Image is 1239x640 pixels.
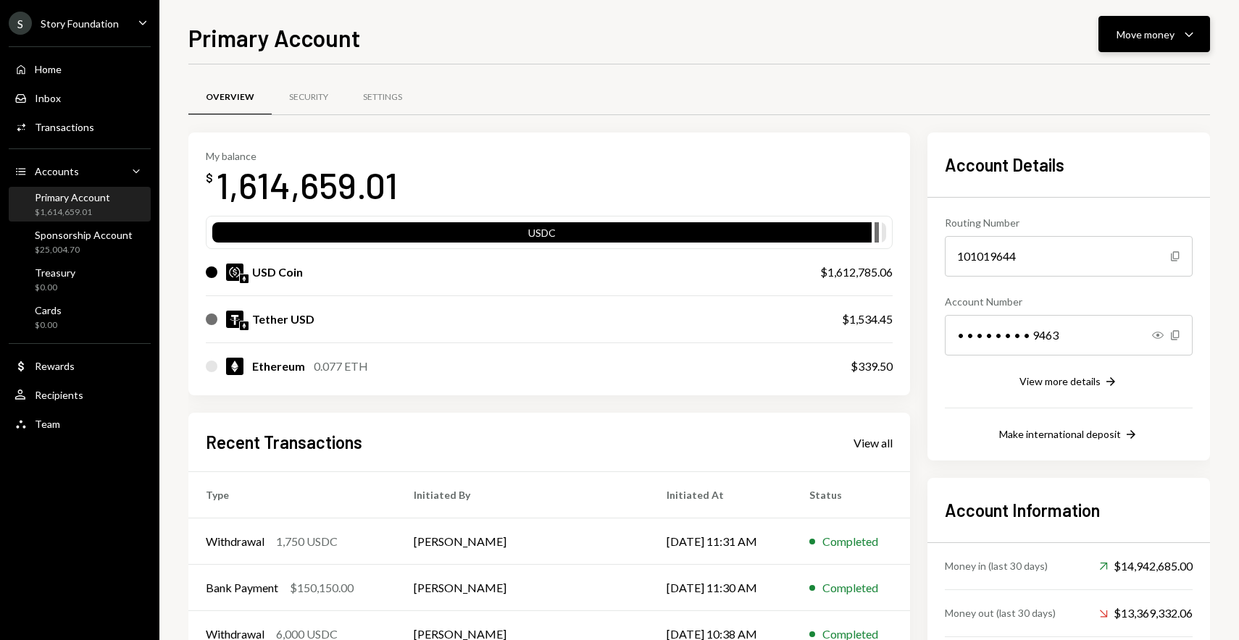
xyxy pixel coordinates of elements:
div: Story Foundation [41,17,119,30]
h2: Account Details [945,153,1193,177]
div: Transactions [35,121,94,133]
div: 1,614,659.01 [216,162,398,208]
a: View all [854,434,893,450]
th: Type [188,472,396,518]
div: 1,750 USDC [276,533,338,550]
div: $1,612,785.06 [820,264,893,281]
div: Completed [822,533,878,550]
a: Team [9,410,151,437]
div: $25,004.70 [35,244,133,256]
button: View more details [1019,374,1118,390]
div: Rewards [35,360,75,372]
h2: Recent Transactions [206,430,362,454]
button: Move money [1098,16,1210,52]
div: Money in (last 30 days) [945,558,1048,573]
div: $0.00 [35,282,75,294]
div: View more details [1019,375,1101,387]
div: Accounts [35,165,79,177]
div: 101019644 [945,236,1193,277]
div: Completed [822,579,878,597]
th: Initiated By [396,472,649,518]
div: Home [35,63,62,75]
div: 0.077 ETH [314,358,368,375]
div: Bank Payment [206,579,278,597]
div: USD Coin [252,264,303,281]
img: ethereum-mainnet [240,274,249,283]
div: Recipients [35,389,83,401]
img: USDC [226,264,243,281]
a: Primary Account$1,614,659.01 [9,187,151,222]
div: Cards [35,304,62,316]
div: Move money [1117,27,1175,42]
th: Status [792,472,910,518]
h2: Account Information [945,498,1193,522]
a: Rewards [9,353,151,379]
a: Security [272,79,346,116]
div: Ethereum [252,358,305,375]
div: Primary Account [35,191,110,203]
img: ethereum-mainnet [240,321,249,330]
div: $13,369,332.06 [1099,605,1193,622]
a: Overview [188,79,272,116]
div: $14,942,685.00 [1099,557,1193,575]
a: Accounts [9,158,151,184]
div: Security [289,91,328,104]
a: Recipients [9,382,151,408]
a: Cards$0.00 [9,300,151,334]
div: Account Number [945,294,1193,309]
div: Inbox [35,92,61,104]
div: $1,534.45 [842,311,893,328]
div: Withdrawal [206,533,264,550]
img: USDT [226,311,243,328]
td: [PERSON_NAME] [396,518,649,565]
div: Treasury [35,266,75,279]
a: Settings [346,79,420,116]
td: [DATE] 11:31 AM [649,518,792,565]
div: My balance [206,150,398,162]
a: Inbox [9,85,151,111]
img: ETH [226,358,243,375]
div: Settings [363,91,402,104]
a: Home [9,56,151,82]
button: Make international deposit [999,427,1138,443]
a: Treasury$0.00 [9,262,151,297]
a: Transactions [9,114,151,140]
div: View all [854,436,893,450]
td: [PERSON_NAME] [396,565,649,611]
div: $150,150.00 [290,579,354,597]
div: $1,614,659.01 [35,206,110,219]
div: S [9,12,32,35]
a: Sponsorship Account$25,004.70 [9,224,151,259]
div: $ [206,171,213,185]
div: $0.00 [35,319,62,332]
h1: Primary Account [188,23,360,52]
div: Sponsorship Account [35,229,133,241]
div: Team [35,418,60,430]
div: • • • • • • • • 9463 [945,315,1193,355]
div: Overview [206,91,254,104]
div: Routing Number [945,215,1193,230]
div: USDC [212,225,872,245]
div: $339.50 [851,358,893,375]
th: Initiated At [649,472,792,518]
div: Tether USD [252,311,314,328]
div: Make international deposit [999,428,1121,440]
td: [DATE] 11:30 AM [649,565,792,611]
div: Money out (last 30 days) [945,605,1056,620]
